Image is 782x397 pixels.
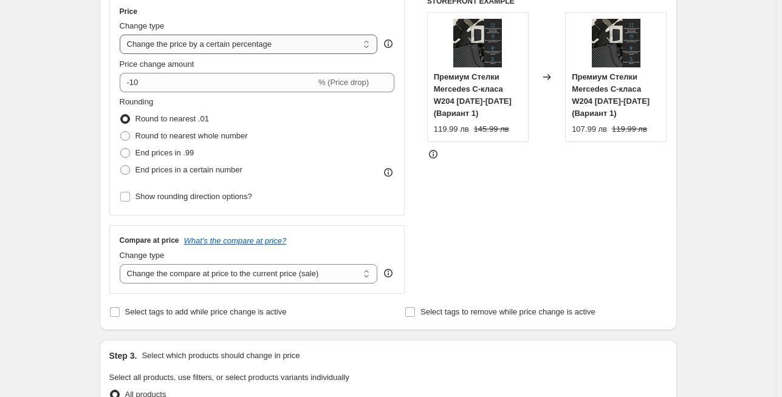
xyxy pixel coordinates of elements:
span: Select all products, use filters, or select products variants individually [109,373,349,382]
div: 119.99 лв [434,123,469,135]
span: Price change amount [120,59,194,69]
strike: 145.99 лв [474,123,509,135]
img: 14_3_80x.png [453,19,502,67]
h3: Compare at price [120,236,179,245]
span: Change type [120,21,165,30]
p: Select which products should change in price [142,350,300,362]
span: % (Price drop) [318,78,369,87]
strike: 119.99 лв [612,123,647,135]
img: 14_3_80x.png [592,19,640,67]
span: Select tags to remove while price change is active [420,307,595,316]
span: Change type [120,251,165,260]
span: Round to nearest whole number [135,131,248,140]
div: 107.99 лв [572,123,607,135]
span: Select tags to add while price change is active [125,307,287,316]
span: Премиум Стелки Mercedes C-класа W204 [DATE]-[DATE] (Вариант 1) [572,72,650,118]
span: Round to nearest .01 [135,114,209,123]
h2: Step 3. [109,350,137,362]
div: help [382,267,394,279]
span: Rounding [120,97,154,106]
input: -15 [120,73,316,92]
button: What's the compare at price? [184,236,287,245]
span: Show rounding direction options? [135,192,252,201]
span: End prices in a certain number [135,165,242,174]
span: Премиум Стелки Mercedes C-класа W204 [DATE]-[DATE] (Вариант 1) [434,72,512,118]
span: End prices in .99 [135,148,194,157]
div: help [382,38,394,50]
h3: Price [120,7,137,16]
